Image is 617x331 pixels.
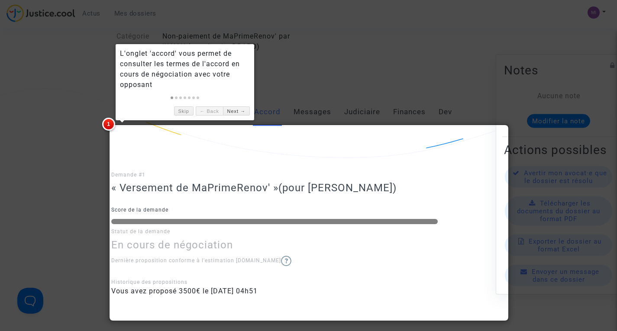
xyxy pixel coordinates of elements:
span: Vous avez proposé 3500€ le [DATE] 04h51 [111,287,258,295]
p: Demande #1 [111,170,506,180]
a: ← Back [196,106,223,116]
h3: « Versement de MaPrimeRenov' » [111,182,506,194]
a: Next → [223,106,250,116]
p: Statut de la demande [111,226,506,237]
p: Score de la demande [111,205,506,215]
div: Historique des propositions [111,278,506,286]
div: L'onglet 'accord' vous permet de consulter les termes de l'accord en cours de négociation avec vo... [120,48,250,90]
span: 1 [102,118,115,131]
span: Dernière proposition conforme à l'estimation [DOMAIN_NAME] [111,257,291,264]
span: (pour [PERSON_NAME]) [278,182,397,194]
h3: En cours de négociation [111,239,506,251]
img: help.svg [281,256,291,266]
a: Skip [174,106,194,116]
